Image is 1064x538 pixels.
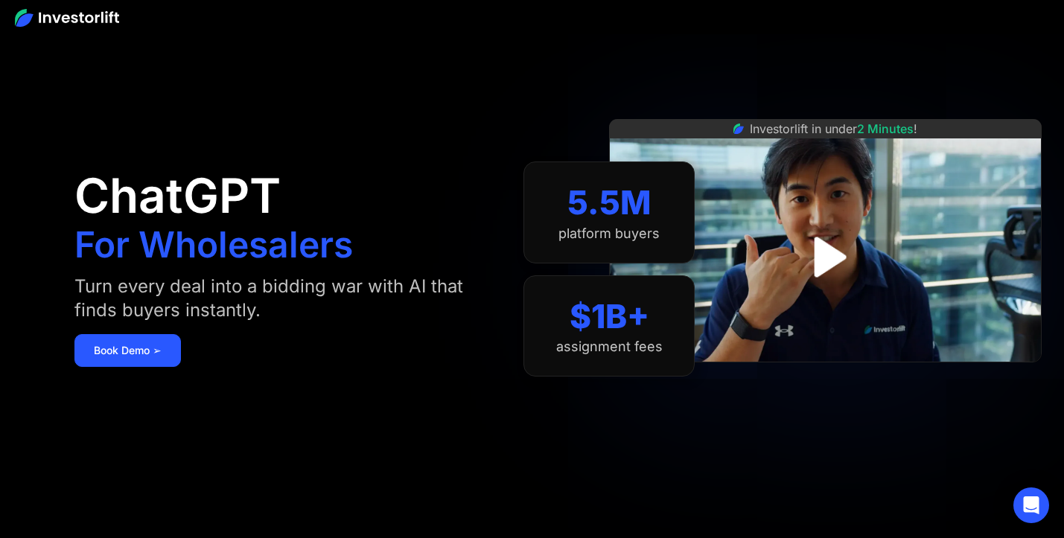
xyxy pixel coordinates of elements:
[714,370,937,388] iframe: Customer reviews powered by Trustpilot
[558,225,660,242] div: platform buyers
[750,120,917,138] div: Investorlift in under !
[570,297,649,336] div: $1B+
[74,172,281,220] h1: ChatGPT
[74,275,494,322] div: Turn every deal into a bidding war with AI that finds buyers instantly.
[74,334,181,367] a: Book Demo ➢
[567,183,652,222] div: 5.5M
[74,227,353,263] h1: For Wholesalers
[556,339,663,355] div: assignment fees
[857,121,914,136] span: 2 Minutes
[1013,487,1049,523] div: Open Intercom Messenger
[792,224,858,290] a: open lightbox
